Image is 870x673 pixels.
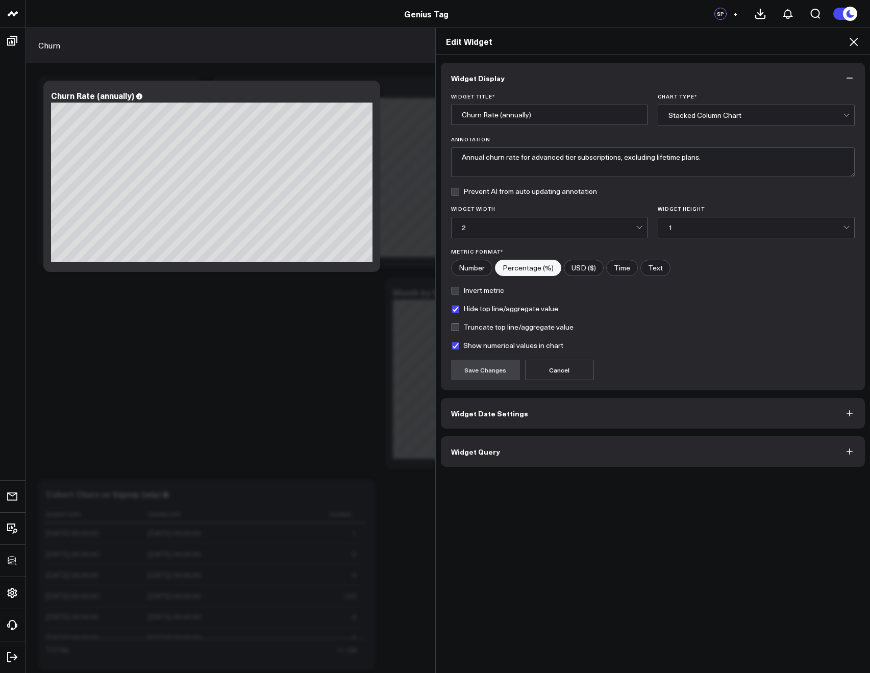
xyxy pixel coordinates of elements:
span: + [733,10,738,17]
label: Annotation [451,136,855,142]
label: Number [451,260,492,276]
button: + [729,8,741,20]
h2: Edit Widget [446,36,860,47]
label: Show numerical values in chart [451,341,563,350]
input: Enter your widget title [451,105,648,125]
span: Widget Display [451,74,505,82]
span: Widget Date Settings [451,409,528,417]
label: Percentage (%) [495,260,561,276]
label: Hide top line/aggregate value [451,305,558,313]
label: Prevent AI from auto updating annotation [451,187,597,195]
button: Save Changes [451,360,520,380]
label: Chart Type * [658,93,855,99]
label: Widget Width [451,206,648,212]
label: Text [640,260,670,276]
label: Metric Format* [451,248,855,255]
div: Stacked Column Chart [668,111,843,119]
button: Widget Query [441,436,865,467]
div: SP [714,8,727,20]
label: USD ($) [564,260,604,276]
div: 1 [668,223,843,232]
div: 2 [462,223,636,232]
label: Widget Height [658,206,855,212]
label: Widget Title * [451,93,648,99]
span: Widget Query [451,447,500,456]
a: Genius Tag [404,8,449,19]
button: Widget Date Settings [441,398,865,429]
label: Time [606,260,638,276]
button: Cancel [525,360,594,380]
textarea: Annual churn rate for advanced tier subscriptions, excluding lifetime plans. [451,147,855,177]
label: Invert metric [451,286,504,294]
button: Widget Display [441,63,865,93]
label: Truncate top line/aggregate value [451,323,574,331]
